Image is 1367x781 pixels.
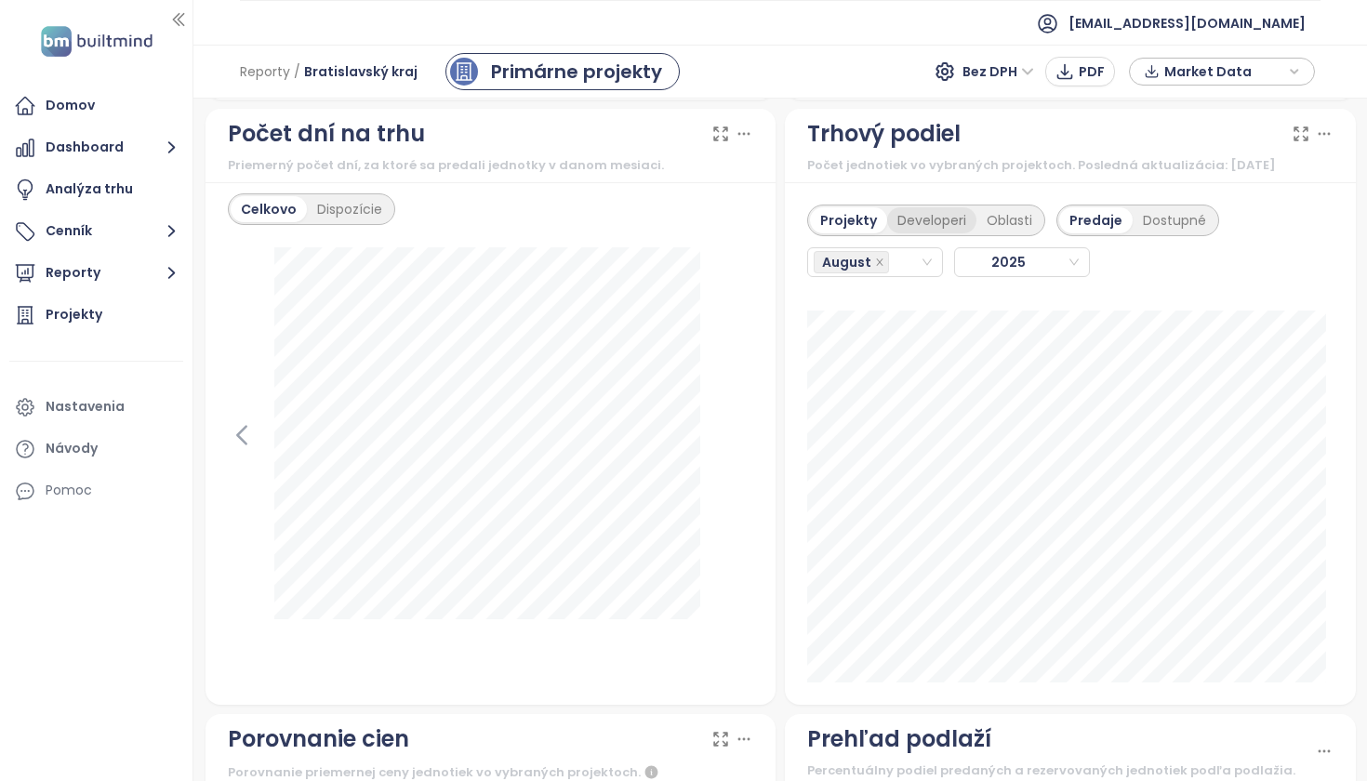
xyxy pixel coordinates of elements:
div: Developeri [887,207,976,233]
div: Trhový podiel [807,116,961,152]
div: Domov [46,94,95,117]
div: Celkovo [231,196,307,222]
a: Návody [9,430,183,468]
span: Bez DPH [962,58,1034,86]
div: Priemerný počet dní, za ktoré sa predali jednotky v danom mesiaci. [228,156,754,175]
div: Návody [46,437,98,460]
div: Nastavenia [46,395,125,418]
div: Oblasti [976,207,1042,233]
span: close [875,258,884,267]
div: Počet jednotiek vo vybraných projektoch. Posledná aktualizácia: [DATE] [807,156,1334,175]
a: Analýza trhu [9,171,183,208]
span: PDF [1079,61,1105,82]
span: / [294,55,300,88]
a: primary [445,53,680,90]
button: Reporty [9,255,183,292]
div: Prehľad podlaží [807,721,991,757]
div: Projekty [46,303,102,326]
span: August [814,251,889,273]
span: Reporty [240,55,290,88]
div: Pomoc [46,479,92,502]
span: Market Data [1164,58,1284,86]
div: Projekty [810,207,887,233]
div: Porovnanie cien [228,721,409,757]
div: Predaje [1059,207,1133,233]
div: Percentuálny podiel predaných a rezervovaných jednotiek podľa podlažia. [807,761,1315,780]
div: Dispozície [307,196,392,222]
a: Domov [9,87,183,125]
img: logo [35,22,158,60]
button: PDF [1045,57,1115,86]
div: button [1139,58,1305,86]
span: [EMAIL_ADDRESS][DOMAIN_NAME] [1068,1,1306,46]
button: Dashboard [9,129,183,166]
div: Počet dní na trhu [228,116,425,152]
a: Projekty [9,297,183,334]
button: Cenník [9,213,183,250]
div: Dostupné [1133,207,1216,233]
div: Analýza trhu [46,178,133,201]
div: Pomoc [9,472,183,510]
span: August [822,252,871,272]
div: Primárne projekty [491,58,662,86]
a: Nastavenia [9,389,183,426]
span: Bratislavský kraj [304,55,418,88]
span: 2025 [961,248,1072,276]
